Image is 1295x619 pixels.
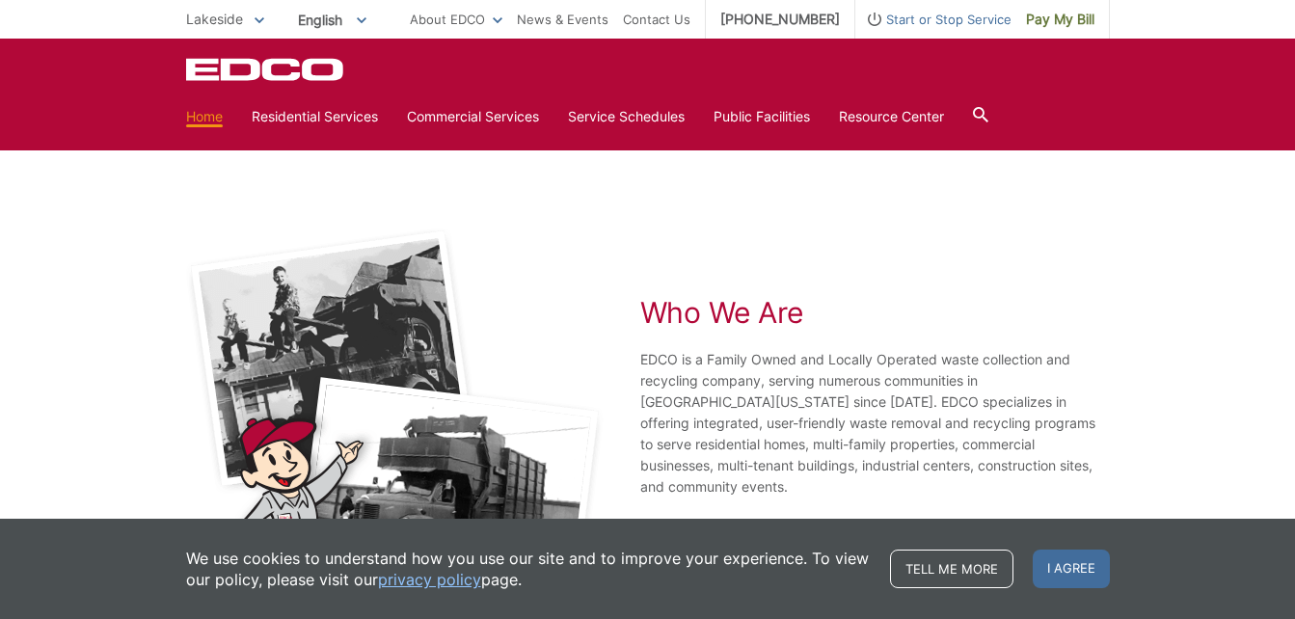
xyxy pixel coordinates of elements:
span: I agree [1033,550,1110,588]
a: Resource Center [839,106,944,127]
a: About EDCO [410,9,502,30]
h2: Who We Are [640,295,1110,330]
a: privacy policy [378,569,481,590]
a: News & Events [517,9,608,30]
img: Black and white photos of early garbage trucks [186,228,604,604]
p: We use cookies to understand how you use our site and to improve your experience. To view our pol... [186,548,871,590]
span: English [283,4,381,36]
span: Lakeside [186,11,243,27]
a: Home [186,106,223,127]
a: Learn More About EDCO [640,517,818,534]
a: Public Facilities [714,106,810,127]
p: EDCO is a Family Owned and Locally Operated waste collection and recycling company, serving numer... [640,349,1110,498]
a: Service Schedules [568,106,685,127]
a: Contact Us [623,9,690,30]
a: Residential Services [252,106,378,127]
a: Commercial Services [407,106,539,127]
span: Pay My Bill [1026,9,1094,30]
a: EDCD logo. Return to the homepage. [186,58,346,81]
a: Tell me more [890,550,1013,588]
